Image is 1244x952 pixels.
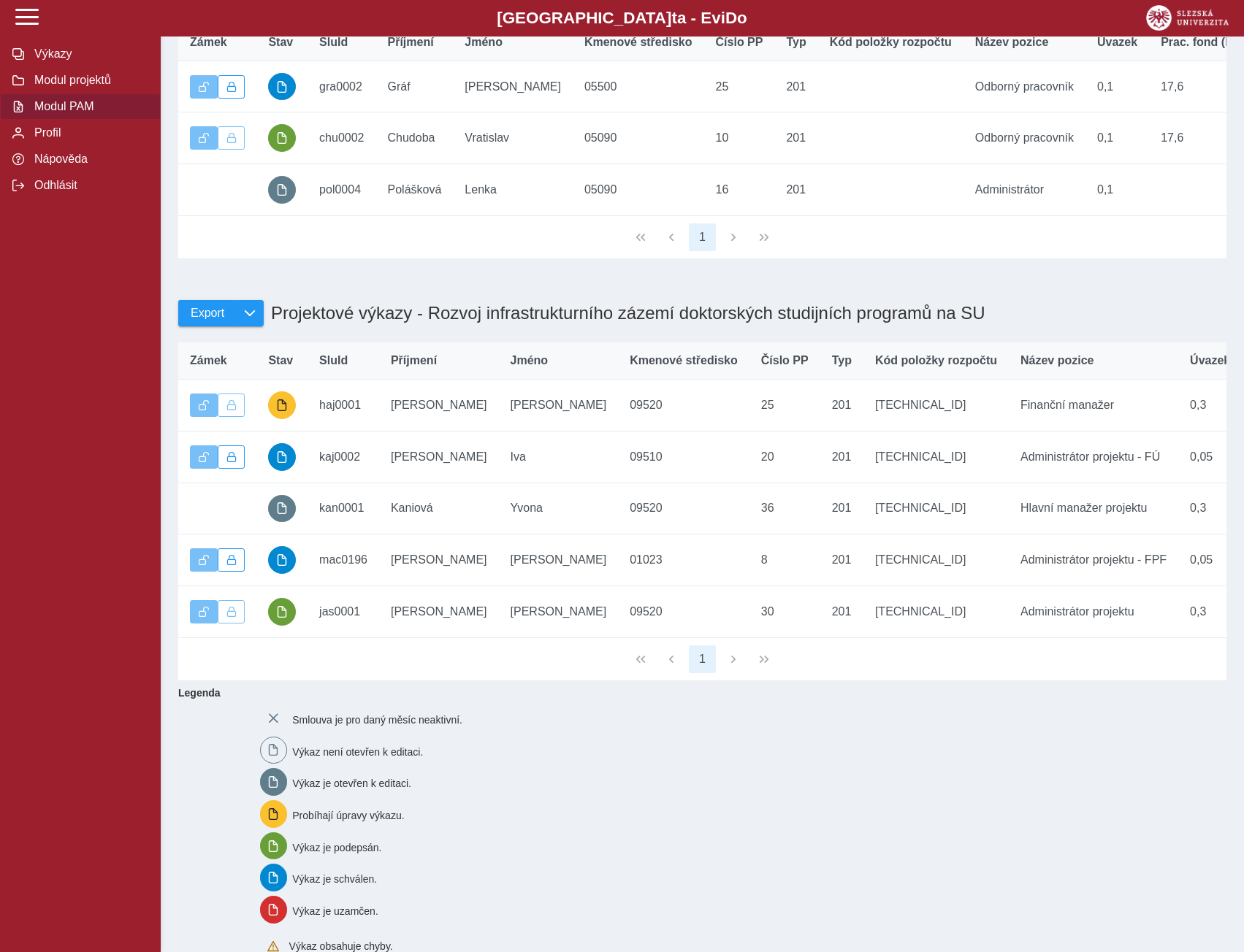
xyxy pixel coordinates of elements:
td: [PERSON_NAME] [499,586,619,637]
td: 201 [820,586,863,637]
td: 201 [820,380,863,431]
span: Úvazek [1097,36,1137,49]
td: [PERSON_NAME] [379,380,499,431]
button: schváleno [268,73,296,101]
span: SluId [319,36,348,49]
td: 201 [820,483,863,534]
button: Uzamknout lze pouze výkaz, který je podepsán a schválen. [218,548,245,572]
span: Úvazek [1190,354,1230,367]
span: Výkazy [30,47,148,61]
td: 09520 [618,586,749,637]
td: 0,3 [1178,380,1242,431]
button: Export [178,300,236,326]
td: 0,3 [1178,483,1242,534]
td: 09520 [618,483,749,534]
span: Typ [786,36,806,49]
span: Kód položky rozpočtu [875,354,997,367]
td: gra0002 [308,61,375,112]
td: Odborný pracovník [963,112,1085,164]
td: 16 [704,164,775,216]
td: chu0002 [308,112,375,164]
td: Hlavní manažer projektu [1009,483,1178,534]
button: schváleno [268,546,296,574]
button: podepsáno [268,598,296,626]
span: Příjmení [391,354,437,367]
span: Číslo PP [716,36,763,49]
span: Modul projektů [30,74,148,87]
button: Výkaz je odemčen. [190,126,218,150]
td: Administrátor projektu - FÚ [1009,431,1178,483]
span: Typ [832,354,852,367]
button: Uzamknout lze pouze výkaz, který je podepsán a schválen. [218,126,245,150]
button: prázdný [268,495,296,523]
td: jas0001 [308,586,379,637]
td: Kaniová [379,483,499,534]
td: 0,05 [1178,431,1242,483]
span: Výkaz je otevřen k editaci. [292,778,411,789]
button: prázdný [268,176,296,204]
span: Výkaz je podepsán. [292,841,381,853]
span: Výkaz je uzamčen. [292,905,378,917]
span: Číslo PP [761,354,809,367]
h1: Projektové výkazy - Rozvoj infrastrukturního zázemí doktorských studijních programů na SU [264,296,985,331]
span: SluId [319,354,348,367]
td: Chudoba [376,112,454,164]
span: Kód položky rozpočtu [830,36,952,49]
button: Uzamknout lze pouze výkaz, který je podepsán a schválen. [218,600,245,623]
td: [PERSON_NAME] [453,61,573,112]
td: [TECHNICAL_ID] [863,534,1009,586]
span: Nápověda [30,153,148,166]
b: Legenda [172,681,1221,705]
td: 201 [820,431,863,483]
td: 05090 [573,112,704,164]
td: Administrátor [963,164,1085,216]
span: Stav [268,36,293,49]
td: kan0001 [308,483,379,534]
td: 20 [749,431,820,483]
button: schváleno [268,443,296,471]
td: Administrátor projektu [1009,586,1178,637]
td: 05500 [573,61,704,112]
td: 0,1 [1085,61,1149,112]
td: 25 [704,61,775,112]
button: Výkaz je odemčen. [190,548,218,572]
td: 0,05 [1178,534,1242,586]
span: Odhlásit [30,179,148,192]
td: [PERSON_NAME] [379,534,499,586]
td: [TECHNICAL_ID] [863,586,1009,637]
td: 30 [749,586,820,637]
button: Výkaz je odemčen. [190,75,218,99]
td: 36 [749,483,820,534]
button: Uzamknout lze pouze výkaz, který je podepsán a schválen. [218,394,245,417]
td: [PERSON_NAME] [499,534,619,586]
button: 1 [689,645,717,673]
span: Kmenové středisko [630,354,738,367]
span: Kmenové středisko [584,36,692,49]
span: Export [191,307,224,320]
span: Modul PAM [30,100,148,113]
td: 0,1 [1085,112,1149,164]
td: 25 [749,380,820,431]
td: 201 [774,61,817,112]
button: Výkaz je odemčen. [190,600,218,623]
td: 09520 [618,380,749,431]
td: 09510 [618,431,749,483]
b: [GEOGRAPHIC_DATA] a - Evi [44,9,1200,28]
td: Yvona [499,483,619,534]
span: Prac. fond (h) [1161,36,1236,49]
span: o [737,9,747,27]
td: 8 [749,534,820,586]
td: 10 [704,112,775,164]
span: Zámek [190,36,227,49]
button: Výkaz je odemčen. [190,394,218,417]
span: Jméno [511,354,549,367]
td: 0,3 [1178,586,1242,637]
span: Jméno [465,36,503,49]
td: Administrátor projektu - FPF [1009,534,1178,586]
td: [TECHNICAL_ID] [863,483,1009,534]
td: pol0004 [308,164,375,216]
span: Název pozice [975,36,1048,49]
td: [PERSON_NAME] [379,431,499,483]
td: [TECHNICAL_ID] [863,380,1009,431]
span: Smlouva je pro daný měsíc neaktivní. [292,714,462,726]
